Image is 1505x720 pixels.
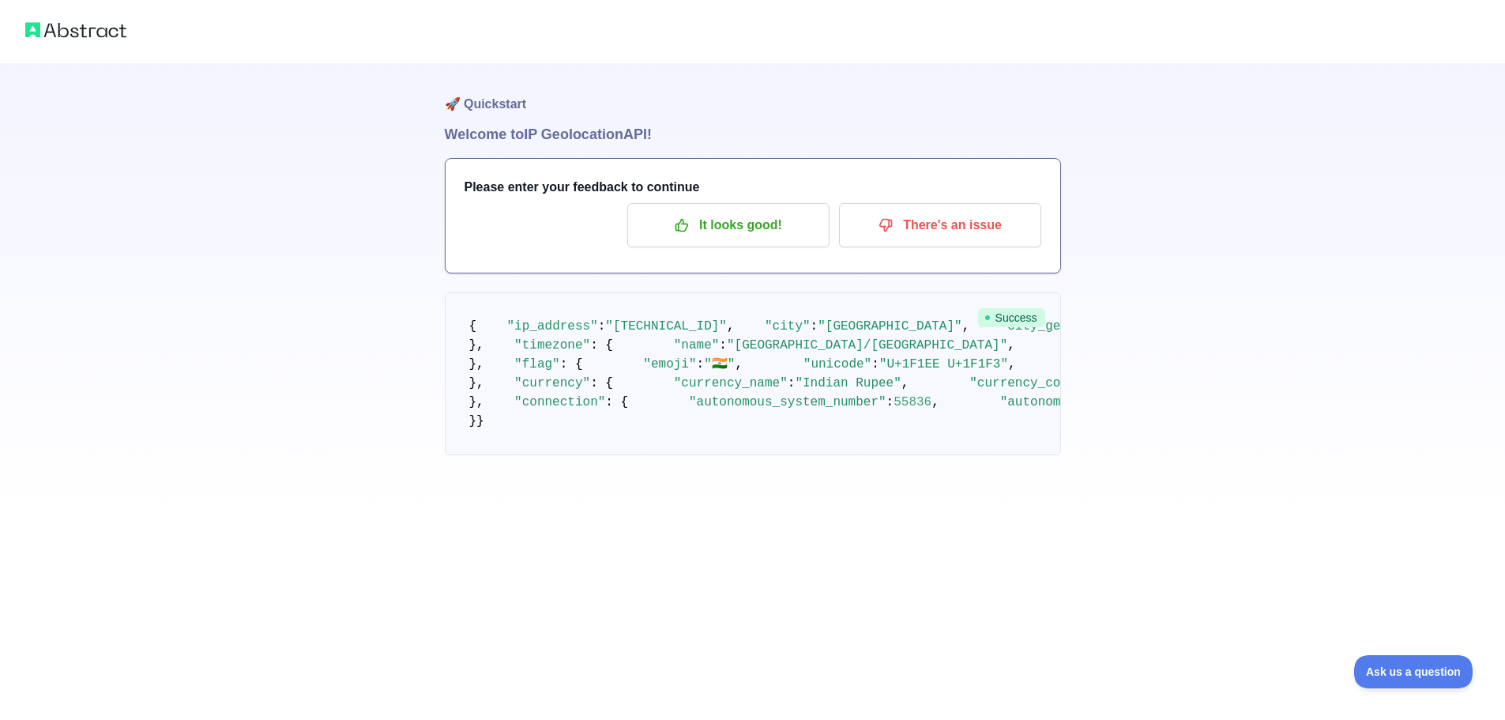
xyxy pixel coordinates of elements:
[704,357,735,371] span: "🇮🇳"
[560,357,583,371] span: : {
[969,376,1083,390] span: "currency_code"
[697,357,705,371] span: :
[719,338,727,352] span: :
[514,357,560,371] span: "flag"
[962,319,970,334] span: ,
[879,357,1008,371] span: "U+1F1EE U+1F1F3"
[639,212,818,239] p: It looks good!
[643,357,696,371] span: "emoji"
[445,123,1061,145] h1: Welcome to IP Geolocation API!
[445,63,1061,123] h1: 🚀 Quickstart
[598,319,606,334] span: :
[901,376,909,390] span: ,
[674,338,720,352] span: "name"
[735,357,743,371] span: ,
[978,308,1045,327] span: Success
[795,376,901,390] span: "Indian Rupee"
[674,376,788,390] span: "currency_name"
[727,319,735,334] span: ,
[886,395,894,409] span: :
[25,19,126,41] img: Abstract logo
[1008,357,1016,371] span: ,
[765,319,811,334] span: "city"
[788,376,796,390] span: :
[590,376,613,390] span: : {
[871,357,879,371] span: :
[514,376,590,390] span: "currency"
[811,319,818,334] span: :
[514,395,605,409] span: "connection"
[514,338,590,352] span: "timezone"
[469,319,477,334] span: {
[803,357,871,371] span: "unicode"
[931,395,939,409] span: ,
[627,203,830,247] button: It looks good!
[605,319,727,334] span: "[TECHNICAL_ID]"
[590,338,613,352] span: : {
[1354,655,1473,688] iframe: Toggle Customer Support
[1000,395,1243,409] span: "autonomous_system_organization"
[465,178,1041,197] h3: Please enter your feedback to continue
[818,319,961,334] span: "[GEOGRAPHIC_DATA]"
[689,395,886,409] span: "autonomous_system_number"
[851,212,1029,239] p: There's an issue
[1007,338,1015,352] span: ,
[894,395,931,409] span: 55836
[839,203,1041,247] button: There's an issue
[727,338,1007,352] span: "[GEOGRAPHIC_DATA]/[GEOGRAPHIC_DATA]"
[605,395,628,409] span: : {
[507,319,598,334] span: "ip_address"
